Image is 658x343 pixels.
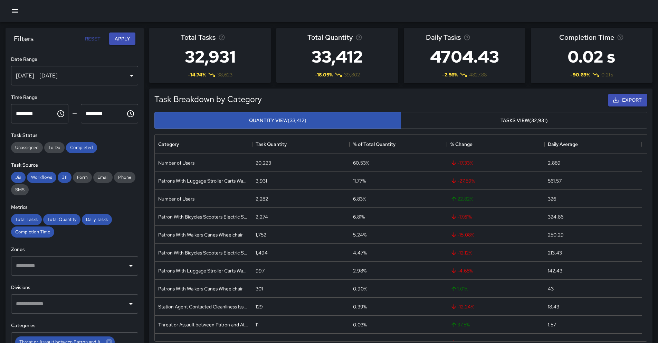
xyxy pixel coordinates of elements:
[14,33,34,44] h6: Filters
[256,177,267,184] div: 3,931
[58,174,71,180] span: 311
[11,246,138,253] h6: Zones
[350,135,447,154] div: % of Total Quantity
[11,132,138,139] h6: Task Status
[256,285,263,292] div: 301
[11,204,138,211] h6: Metrics
[353,285,367,292] div: 0.90%
[54,107,68,121] button: Choose time, selected time is 12:00 AM
[11,322,138,330] h6: Categories
[548,303,559,310] div: 18.43
[11,94,138,101] h6: Time Range
[426,43,503,71] h3: 4704.43
[256,159,271,166] div: 20,223
[450,231,474,238] span: -15.08 %
[217,71,232,78] span: 38,623
[43,216,80,222] span: Total Quantity
[27,174,56,180] span: Workflows
[450,177,475,184] span: -27.59 %
[82,33,104,45] button: Reset
[114,172,135,183] div: Phone
[544,135,642,154] div: Daily Average
[559,43,624,71] h3: 0.02 s
[353,231,366,238] div: 5.24%
[617,34,624,41] svg: Average time taken to complete tasks in the selected period, compared to the previous period.
[93,172,113,183] div: Email
[11,214,42,225] div: Total Tasks
[11,161,138,169] h6: Task Source
[353,159,369,166] div: 60.53%
[158,249,249,256] div: Patron With Bicycles Scooters Electric Scooters
[11,145,43,150] span: Unassigned
[155,135,252,154] div: Category
[93,174,113,180] span: Email
[256,249,268,256] div: 1,494
[256,303,263,310] div: 129
[58,172,71,183] div: 311
[11,142,43,153] div: Unassigned
[181,32,216,43] span: Total Tasks
[158,159,194,166] div: Number of Users
[11,184,29,195] div: SMS
[548,135,578,154] div: Daily Average
[252,135,350,154] div: Task Quantity
[188,71,206,78] span: -14.74 %
[450,267,473,274] span: -4.68 %
[11,229,54,235] span: Completion Time
[570,71,590,78] span: -90.69 %
[353,303,367,310] div: 0.39%
[601,71,613,78] span: 0.21 s
[353,321,367,328] div: 0.03%
[126,261,136,271] button: Open
[548,195,556,202] div: 326
[66,142,97,153] div: Completed
[44,142,65,153] div: To Do
[450,159,473,166] span: -17.33 %
[82,216,112,222] span: Daily Tasks
[126,299,136,309] button: Open
[82,214,112,225] div: Daily Tasks
[548,159,561,166] div: 2,889
[307,43,367,71] h3: 33,412
[256,135,287,154] div: Task Quantity
[548,249,562,256] div: 213.43
[344,71,360,78] span: 39,802
[256,321,258,328] div: 11
[11,172,26,183] div: Jia
[124,107,137,121] button: Choose time, selected time is 11:59 PM
[450,249,472,256] span: -12.12 %
[548,321,556,328] div: 1.57
[353,249,367,256] div: 4.47%
[464,34,470,41] svg: Average number of tasks per day in the selected period, compared to the previous period.
[66,145,97,150] span: Completed
[154,112,401,129] button: Quantity View(33,412)
[158,285,243,292] div: Patrons With Walkers Canes Wheelchair
[114,174,135,180] span: Phone
[158,303,249,310] div: Station Agent Contacted Cleanliness Issue Reported
[450,213,472,220] span: -17.61 %
[11,187,29,193] span: SMS
[307,32,353,43] span: Total Quantity
[73,174,92,180] span: Form
[109,33,135,45] button: Apply
[158,321,249,328] div: Threat or Assault between Patron and Attendant - BART PD Contacted
[73,172,92,183] div: Form
[158,267,249,274] div: Patrons With Luggage Stroller Carts Wagons
[450,303,474,310] span: -12.24 %
[353,195,366,202] div: 6.83%
[548,231,564,238] div: 250.29
[158,231,243,238] div: Patrons With Walkers Canes Wheelchair
[353,213,365,220] div: 6.81%
[154,94,262,105] h5: Task Breakdown by Category
[442,71,458,78] span: -2.56 %
[450,321,470,328] span: 37.5 %
[43,214,80,225] div: Total Quantity
[426,32,461,43] span: Daily Tasks
[256,267,265,274] div: 997
[353,135,395,154] div: % of Total Quantity
[158,135,179,154] div: Category
[256,195,268,202] div: 2,282
[158,195,194,202] div: Number of Users
[353,177,366,184] div: 11.77%
[11,284,138,291] h6: Divisions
